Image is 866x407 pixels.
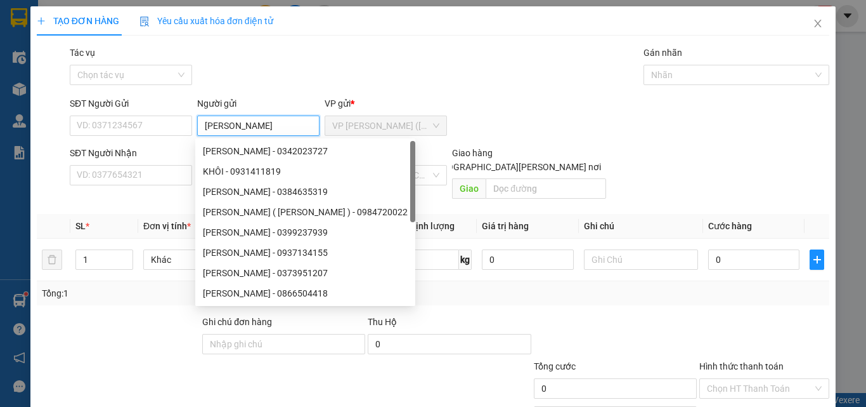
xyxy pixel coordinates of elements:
input: Ghi chú đơn hàng [202,334,365,354]
span: Giá trị hàng [482,221,529,231]
span: 0913188214 - [5,69,105,81]
span: close [813,18,823,29]
span: plus [810,255,824,265]
div: SĐT Người Gửi [70,97,192,110]
span: Giao [452,178,486,199]
span: TẠO ĐƠN HÀNG [37,16,119,26]
span: VP [PERSON_NAME] ([GEOGRAPHIC_DATA]) - [5,25,139,49]
p: GỬI: [5,25,185,49]
span: VP Trà Vinh (Hàng) [36,55,123,67]
div: KHÔI - 0399237939 [195,222,415,243]
span: Đơn vị tính [143,221,191,231]
div: KHÔI - 0866504418 [195,283,415,304]
span: Định lượng [409,221,454,231]
input: 0 [482,250,573,270]
div: KHÔI - 0937134155 [195,243,415,263]
div: [PERSON_NAME] - 0373951207 [203,266,408,280]
input: Ghi Chú [584,250,698,270]
span: K BAO BỂ , ƯỚT [33,83,109,95]
span: plus [37,17,46,25]
span: Cước hàng [708,221,752,231]
button: Close [800,6,836,42]
span: ANH ÂN [68,69,105,81]
div: [PERSON_NAME] - 0342023727 [203,144,408,158]
div: KHÔI - 0931411819 [203,164,408,178]
span: Khác [151,250,250,269]
span: [GEOGRAPHIC_DATA][PERSON_NAME] nơi [428,160,606,174]
p: NHẬN: [5,55,185,67]
div: minh khôi - 0342023727 [195,141,415,161]
span: Giao hàng [452,148,493,158]
div: [PERSON_NAME] - 0399237939 [203,225,408,239]
span: SL [75,221,86,231]
label: Ghi chú đơn hàng [202,317,272,327]
span: kg [459,250,472,270]
span: KHÔI [116,37,139,49]
div: Người gửi [197,97,320,110]
span: Thu Hộ [368,317,397,327]
button: plus [810,250,824,270]
div: [PERSON_NAME] - 0937134155 [203,246,408,260]
span: VP Trần Phú (Hàng) [332,116,439,135]
button: delete [42,250,62,270]
div: VP gửi [325,97,447,110]
strong: BIÊN NHẬN GỬI HÀNG [42,7,147,19]
span: Yêu cầu xuất hóa đơn điện tử [139,16,273,26]
div: KHÔI - 0384635319 [195,182,415,202]
div: [PERSON_NAME] ( [PERSON_NAME] ) - 0984720022 [203,205,408,219]
span: Tổng cước [534,361,576,371]
label: Tác vụ [70,48,95,58]
label: Gán nhãn [643,48,682,58]
div: [PERSON_NAME] - 0384635319 [203,185,408,199]
input: Dọc đường [486,178,606,199]
img: icon [139,17,150,27]
div: [PERSON_NAME] - 0866504418 [203,286,408,300]
div: KHÔI - 0931411819 [195,161,415,182]
span: GIAO: [5,83,109,95]
th: Ghi chú [579,214,703,239]
div: DƯƠNG TRẦN ( MINH KHÔI ) - 0984720022 [195,202,415,222]
label: Hình thức thanh toán [699,361,784,371]
div: Tổng: 1 [42,286,335,300]
div: KHÔI - 0373951207 [195,263,415,283]
div: SĐT Người Nhận [70,146,192,160]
